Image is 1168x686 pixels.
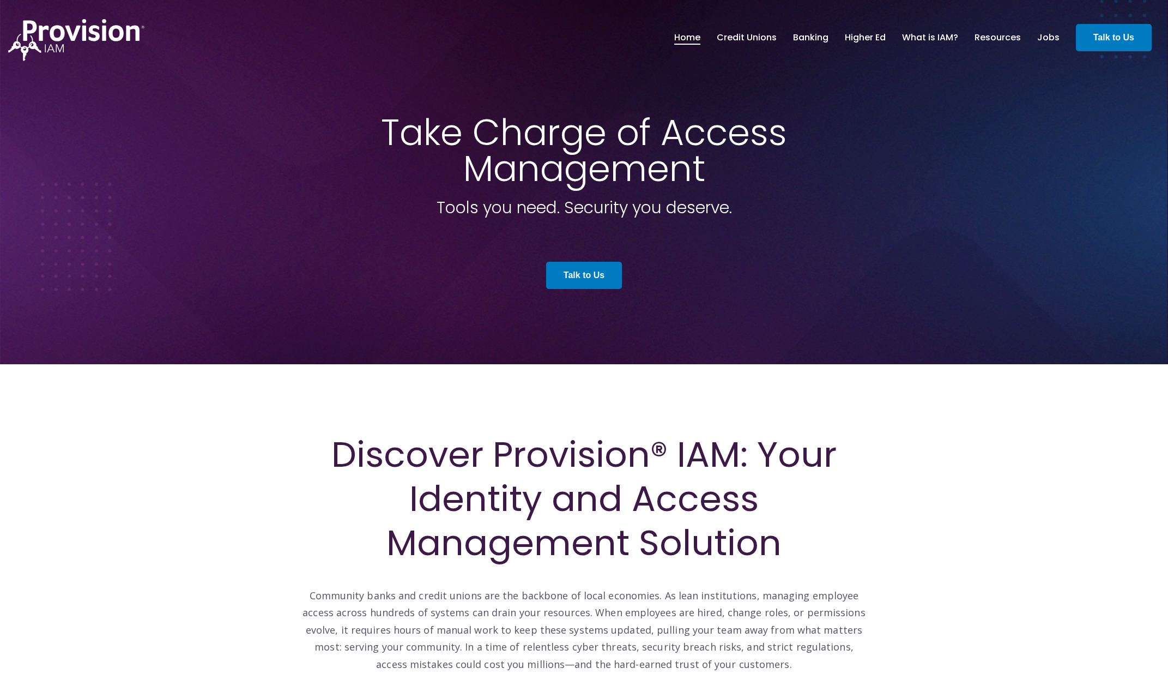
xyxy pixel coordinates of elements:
[902,28,958,47] a: What is IAM?
[666,20,1068,55] nav: menu
[564,270,604,280] strong: Talk to Us
[1037,28,1060,47] a: Jobs
[975,28,1021,47] a: Resources
[8,19,144,61] img: ProvisionIAM-Logo-White
[793,28,828,47] a: Banking
[845,28,886,47] a: Higher Ed
[381,107,787,194] span: Take Charge of Access Management
[1076,24,1152,51] a: Talk to Us
[674,28,700,47] a: Home
[301,570,868,673] p: Community banks and credit unions are the backbone of local economies. As lean institutions, mana...
[301,432,868,565] h1: Discover Provision® IAM: Your Identity and Access Management Solution
[717,28,777,47] a: Credit Unions
[546,262,622,289] a: Talk to Us
[1093,33,1134,42] strong: Talk to Us
[437,196,732,219] span: Tools you need. Security you deserve.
